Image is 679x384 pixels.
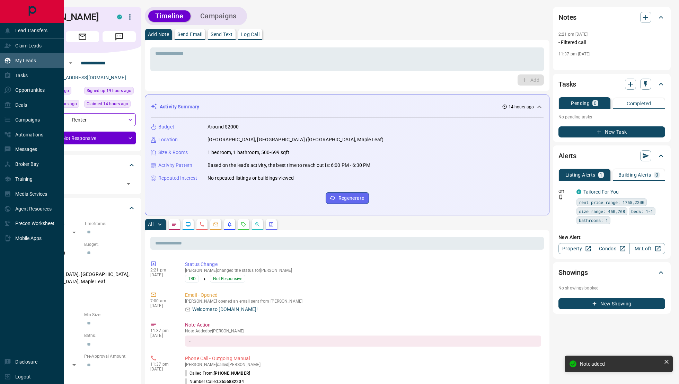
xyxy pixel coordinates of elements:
p: [DATE] [150,367,175,372]
div: Tags [29,157,136,173]
p: Pending [571,101,590,106]
p: No pending tasks [558,112,665,122]
p: [DATE] [150,333,175,338]
svg: Push Notification Only [558,195,563,199]
p: 1 [600,172,602,177]
div: condos.ca [576,189,581,194]
p: Activity Pattern [158,162,192,169]
p: 7:00 am [150,298,175,303]
h2: Alerts [558,150,576,161]
p: [PERSON_NAME] opened an email sent from [PERSON_NAME] [185,299,541,304]
p: Welcome to [DOMAIN_NAME]! [192,306,258,313]
h2: Showings [558,267,588,278]
button: New Task [558,126,665,137]
button: New Showing [558,298,665,309]
div: Mon Oct 13 2025 [84,87,136,97]
span: bathrooms: 1 [579,217,608,224]
p: Add Note [148,32,169,37]
svg: Opportunities [255,222,260,227]
svg: Listing Alerts [227,222,232,227]
div: - [185,336,541,347]
span: Signed up 19 hours ago [87,87,131,94]
div: Showings [558,264,665,281]
div: Not Responsive [29,132,136,144]
p: Log Call [241,32,259,37]
div: Alerts [558,148,665,164]
a: Tailored For You [583,189,619,195]
p: Budget [158,123,174,131]
p: Activity Summary [160,103,199,110]
svg: Calls [199,222,205,227]
p: 11:37 pm [150,328,175,333]
p: Note Action [185,321,541,329]
p: 2:21 pm [DATE] [558,32,588,37]
p: [PERSON_NAME] called [PERSON_NAME] [185,362,541,367]
svg: Lead Browsing Activity [185,222,191,227]
div: Notes [558,9,665,26]
p: Timeframe: [84,221,136,227]
p: Areas Searched: [29,262,136,269]
p: New Alert: [558,234,665,241]
p: - [558,59,665,66]
span: [PHONE_NUMBER] [214,371,250,376]
p: Listing Alerts [565,172,596,177]
p: Send Email [177,32,202,37]
a: Condos [594,243,629,254]
h1: [PERSON_NAME] [29,11,107,23]
svg: Requests [241,222,246,227]
p: Phone Call - Outgoing Manual [185,355,541,362]
p: 0 [594,101,597,106]
p: Around $2000 [208,123,239,131]
span: rent price range: 1755,2200 [579,199,644,206]
p: 14 hours ago [509,104,534,110]
span: beds: 1-1 [631,208,653,215]
a: Property [558,243,594,254]
a: Mr.Loft [629,243,665,254]
span: size range: 450,768 [579,208,625,215]
p: Budget: [84,241,136,248]
p: Building Alerts [618,172,651,177]
h2: Notes [558,12,576,23]
div: Note added [580,361,661,367]
p: Completed [627,101,651,106]
p: Pre-Approval Amount: [84,353,136,359]
div: condos.ca [117,15,122,19]
div: Renter [29,113,136,126]
span: Not Responsive [213,275,242,282]
p: Called From: [185,370,250,376]
p: Off [558,188,572,195]
div: Activity Summary14 hours ago [151,100,544,113]
p: Note Added by [PERSON_NAME] [185,329,541,333]
p: Location [158,136,178,143]
button: Campaigns [193,10,244,22]
button: Timeline [148,10,191,22]
p: [GEOGRAPHIC_DATA], [GEOGRAPHIC_DATA], [GEOGRAPHIC_DATA], Maple Leaf [29,269,136,287]
span: Message [103,31,136,42]
p: Repeated Interest [158,175,197,182]
p: Baths: [84,332,136,339]
h2: Tasks [558,79,576,90]
p: - Filtered call [558,39,665,46]
div: Tasks [558,76,665,92]
p: [GEOGRAPHIC_DATA], [GEOGRAPHIC_DATA] ([GEOGRAPHIC_DATA], Maple Leaf) [208,136,383,143]
button: Open [67,59,75,67]
p: 1 bedroom, 1 bathroom, 500-699 sqft [208,149,290,156]
span: 3656882204 [219,379,244,384]
p: Min Size: [84,312,136,318]
span: Email [66,31,99,42]
p: 11:37 pm [150,362,175,367]
p: No repeated listings or buildings viewed [208,175,294,182]
a: [EMAIL_ADDRESS][DOMAIN_NAME] [48,75,126,80]
button: Regenerate [326,192,369,204]
p: [DATE] [150,303,175,308]
p: 0 [655,172,658,177]
button: Open [124,179,133,189]
p: 2:21 pm [150,268,175,273]
svg: Notes [171,222,177,227]
p: Email - Opened [185,292,541,299]
p: Credit Score: [29,374,136,380]
p: [DATE] [150,273,175,277]
p: Size & Rooms [158,149,188,156]
div: Mon Oct 13 2025 [84,100,136,110]
p: All [148,222,153,227]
